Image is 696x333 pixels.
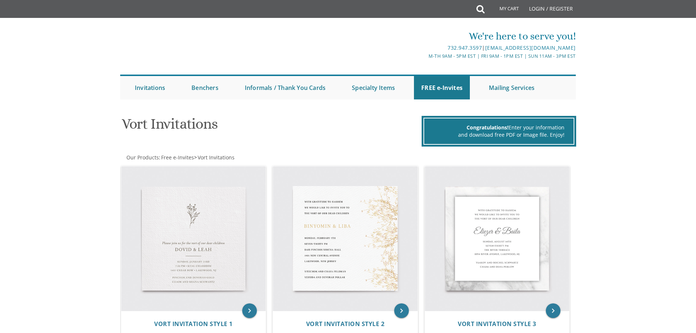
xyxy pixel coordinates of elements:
div: : [120,154,348,161]
a: keyboard_arrow_right [394,303,409,318]
a: Vort Invitation Style 1 [154,321,233,328]
a: keyboard_arrow_right [546,303,560,318]
img: Vort Invitation Style 2 [273,166,418,311]
a: Vort Invitation Style 3 [458,321,536,328]
span: Vort Invitation Style 3 [458,320,536,328]
span: Vort Invitation Style 2 [306,320,385,328]
img: Vort Invitation Style 3 [425,166,570,311]
a: keyboard_arrow_right [242,303,257,318]
a: Benchers [184,76,226,99]
a: Informals / Thank You Cards [237,76,333,99]
div: M-Th 9am - 5pm EST | Fri 9am - 1pm EST | Sun 11am - 3pm EST [273,52,576,60]
a: Free e-Invites [160,154,194,161]
a: Specialty Items [345,76,402,99]
a: Vort Invitation Style 2 [306,321,385,328]
h1: Vort Invitations [122,116,420,137]
a: Vort Invitations [197,154,235,161]
span: Vort Invitation Style 1 [154,320,233,328]
span: Free e-Invites [161,154,194,161]
a: Invitations [128,76,172,99]
a: [EMAIL_ADDRESS][DOMAIN_NAME] [485,44,576,51]
a: Mailing Services [482,76,542,99]
a: My Cart [484,1,524,19]
a: FREE e-Invites [414,76,470,99]
div: and download free PDF or Image file. Enjoy! [433,131,564,139]
img: Vort Invitation Style 1 [121,166,266,311]
a: 732.947.3597 [448,44,482,51]
div: | [273,43,576,52]
a: Our Products [126,154,159,161]
span: > [194,154,235,161]
span: Congratulations! [467,124,509,131]
span: Vort Invitations [198,154,235,161]
div: Enter your information [433,124,564,131]
div: We're here to serve you! [273,29,576,43]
